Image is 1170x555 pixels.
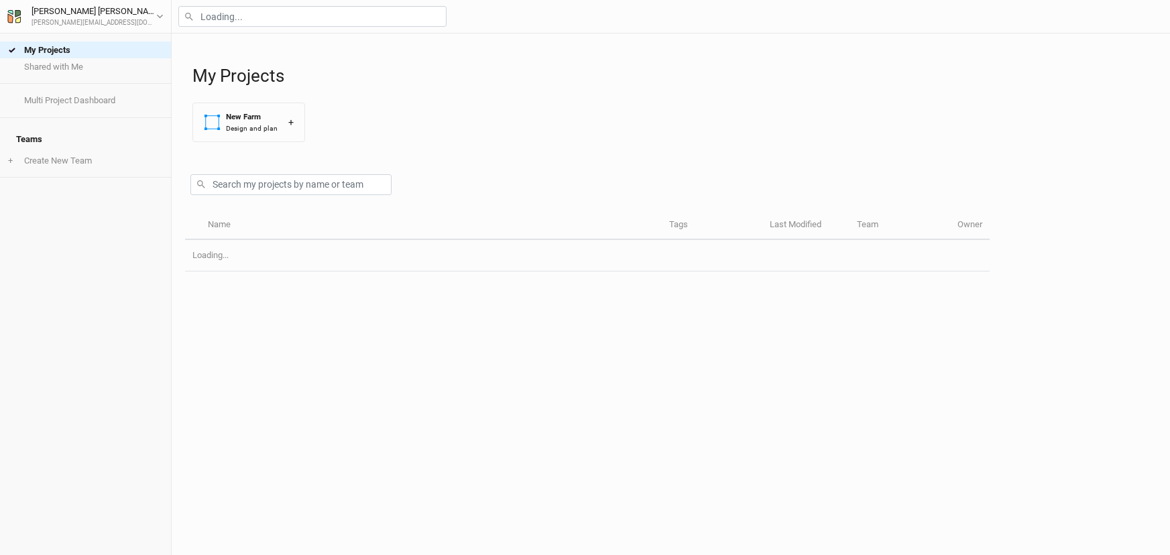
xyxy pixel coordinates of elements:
th: Team [850,211,950,240]
td: Loading... [185,240,990,271]
button: New FarmDesign and plan+ [192,103,305,142]
span: + [8,156,13,166]
th: Tags [662,211,762,240]
th: Owner [950,211,990,240]
div: Design and plan [226,123,278,133]
h1: My Projects [192,66,1157,86]
h4: Teams [8,126,163,153]
div: New Farm [226,111,278,123]
button: [PERSON_NAME] [PERSON_NAME][PERSON_NAME][EMAIL_ADDRESS][DOMAIN_NAME] [7,4,164,28]
div: + [288,115,294,129]
div: [PERSON_NAME][EMAIL_ADDRESS][DOMAIN_NAME] [32,18,156,28]
th: Last Modified [762,211,850,240]
input: Loading... [178,6,447,27]
input: Search my projects by name or team [190,174,392,195]
div: [PERSON_NAME] [PERSON_NAME] [32,5,156,18]
th: Name [200,211,661,240]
